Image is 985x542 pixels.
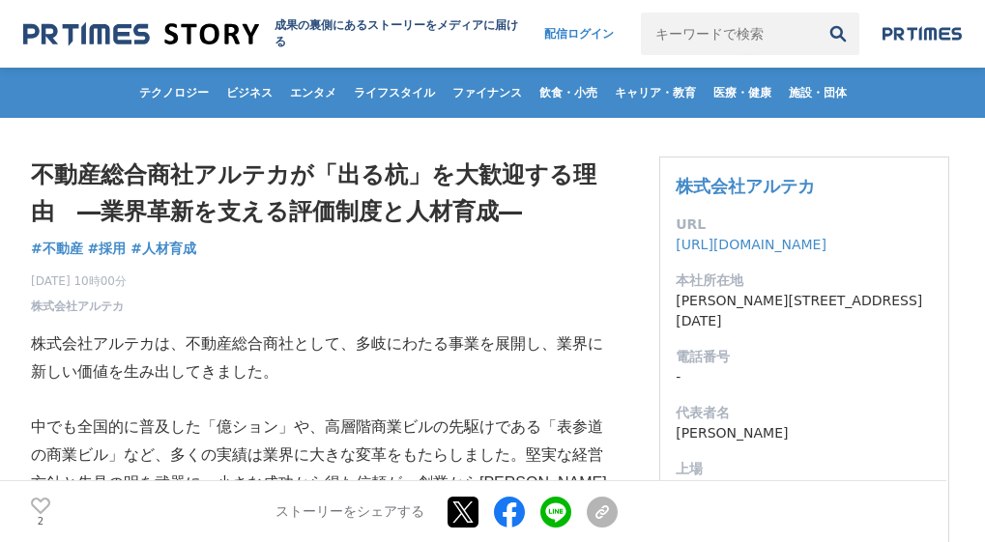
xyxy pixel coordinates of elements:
a: エンタメ [282,68,344,118]
span: ライフスタイル [346,85,443,100]
a: #人材育成 [130,239,196,259]
span: ビジネス [218,85,280,100]
img: prtimes [883,26,962,42]
dt: 代表者名 [676,403,933,423]
span: キャリア・教育 [607,85,704,100]
dt: 電話番号 [676,347,933,367]
h2: 成果の裏側にあるストーリーをメディアに届ける [275,17,526,50]
a: 施設・団体 [781,68,855,118]
a: 株式会社アルテカ [676,176,815,196]
p: 2 [31,516,50,526]
input: キーワードで検索 [641,13,817,55]
span: ファイナンス [445,85,530,100]
a: 株式会社アルテカ [31,298,124,315]
dt: 本社所在地 [676,271,933,291]
span: テクノロジー [131,85,217,100]
p: 中でも全国的に普及した「億ション」や、高層階商業ビルの先駆けである「表参道の商業ビル」など、多くの実績は業界に大きな変革をもたらしました。堅実な経営方針と先見の明を武器に、小さな成功から得た信頼... [31,414,618,525]
h1: 不動産総合商社アルテカが「出る杭」を大歓迎する理由 ―業界革新を支える評価制度と人材育成― [31,157,618,231]
dd: 未上場 [676,479,933,499]
dd: [PERSON_NAME] [676,423,933,443]
p: 株式会社アルテカは、不動産総合商社として、多岐にわたる事業を展開し、業界に新しい価値を生み出してきました。 [31,330,618,386]
span: 飲食・小売 [532,85,605,100]
a: 成果の裏側にあるストーリーをメディアに届ける 成果の裏側にあるストーリーをメディアに届ける [23,17,525,50]
span: #人材育成 [130,240,196,257]
span: エンタメ [282,85,344,100]
span: [DATE] 10時00分 [31,272,127,290]
span: 施設・団体 [781,85,855,100]
dt: URL [676,214,933,235]
dt: 上場 [676,459,933,479]
p: ストーリーをシェアする [275,503,424,521]
a: 飲食・小売 [532,68,605,118]
span: #不動産 [31,240,83,257]
a: #不動産 [31,239,83,259]
dd: [PERSON_NAME][STREET_ADDRESS][DATE] [676,291,933,331]
a: 医療・健康 [706,68,779,118]
a: キャリア・教育 [607,68,704,118]
span: #採用 [88,240,127,257]
a: ファイナンス [445,68,530,118]
a: #採用 [88,239,127,259]
a: ビジネス [218,68,280,118]
dd: - [676,367,933,387]
img: 成果の裏側にあるストーリーをメディアに届ける [23,21,259,47]
span: 医療・健康 [706,85,779,100]
button: 検索 [817,13,859,55]
a: テクノロジー [131,68,217,118]
a: [URL][DOMAIN_NAME] [676,237,826,252]
a: 配信ログイン [525,13,633,55]
a: ライフスタイル [346,68,443,118]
